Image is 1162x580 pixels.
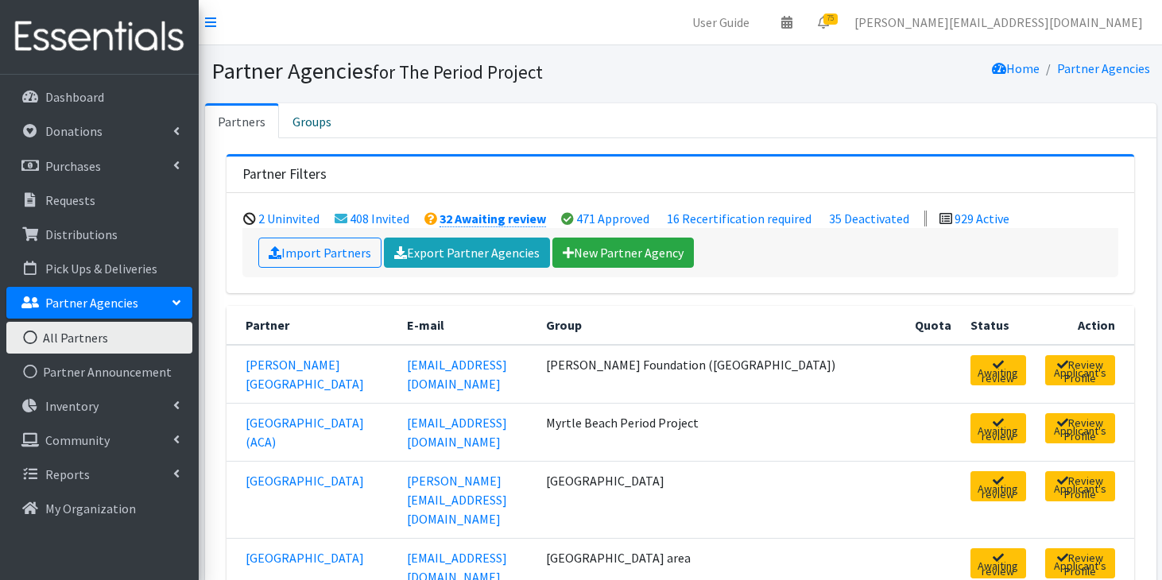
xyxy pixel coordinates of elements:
a: Inventory [6,390,192,422]
td: [GEOGRAPHIC_DATA] [536,461,905,538]
a: Partner Agencies [6,287,192,319]
a: [EMAIL_ADDRESS][DOMAIN_NAME] [407,357,507,392]
a: Partner Agencies [1057,60,1150,76]
a: [GEOGRAPHIC_DATA] [246,550,364,566]
a: [PERSON_NAME][EMAIL_ADDRESS][DOMAIN_NAME] [842,6,1156,38]
td: Myrtle Beach Period Project [536,403,905,461]
a: Home [992,60,1040,76]
a: Distributions [6,218,192,250]
a: Review Applicant's Profile [1045,548,1115,578]
p: Inventory [45,398,99,414]
a: Reports [6,458,192,490]
img: HumanEssentials [6,10,192,64]
a: Purchases [6,150,192,182]
a: [GEOGRAPHIC_DATA] [246,473,364,489]
p: Donations [45,123,103,139]
a: 16 Recertification required [667,211,811,226]
a: Awaiting review [970,355,1026,385]
a: [PERSON_NAME][GEOGRAPHIC_DATA] [246,357,364,392]
a: [GEOGRAPHIC_DATA] (ACA) [246,415,364,450]
p: Reports [45,466,90,482]
a: Partner Announcement [6,356,192,388]
a: Awaiting review [970,471,1026,501]
a: Partners [205,103,279,138]
th: E-mail [397,306,536,345]
a: 75 [805,6,842,38]
h1: Partner Agencies [211,57,675,85]
th: Action [1036,306,1134,345]
th: Quota [905,306,961,345]
a: 929 Active [955,211,1009,226]
a: 471 Approved [576,211,649,226]
a: [PERSON_NAME][EMAIL_ADDRESS][DOMAIN_NAME] [407,473,507,527]
h3: Partner Filters [242,166,327,183]
small: for The Period Project [373,60,543,83]
a: Pick Ups & Deliveries [6,253,192,284]
a: Dashboard [6,81,192,113]
p: Purchases [45,158,101,174]
p: Distributions [45,226,118,242]
a: 2 Uninvited [258,211,320,226]
th: Partner [227,306,397,345]
p: Community [45,432,110,448]
a: My Organization [6,493,192,524]
a: Awaiting review [970,413,1026,443]
span: 75 [823,14,838,25]
p: Partner Agencies [45,295,138,311]
a: Export Partner Agencies [384,238,550,268]
a: Review Applicant's Profile [1045,355,1115,385]
a: 408 Invited [350,211,409,226]
a: Requests [6,184,192,216]
a: [EMAIL_ADDRESS][DOMAIN_NAME] [407,415,507,450]
a: Review Applicant's Profile [1045,471,1115,501]
p: Dashboard [45,89,104,105]
a: Review Applicant's Profile [1045,413,1115,443]
a: All Partners [6,322,192,354]
a: Donations [6,115,192,147]
a: Community [6,424,192,456]
a: New Partner Agency [552,238,694,268]
a: Awaiting review [970,548,1026,578]
td: [PERSON_NAME] Foundation ([GEOGRAPHIC_DATA]) [536,345,905,404]
a: 32 Awaiting review [440,211,546,227]
p: My Organization [45,501,136,516]
p: Requests [45,192,95,208]
p: Pick Ups & Deliveries [45,261,157,276]
th: Status [961,306,1036,345]
a: User Guide [680,6,762,38]
a: Groups [279,103,345,138]
th: Group [536,306,905,345]
a: 35 Deactivated [829,211,909,226]
a: Import Partners [258,238,382,268]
